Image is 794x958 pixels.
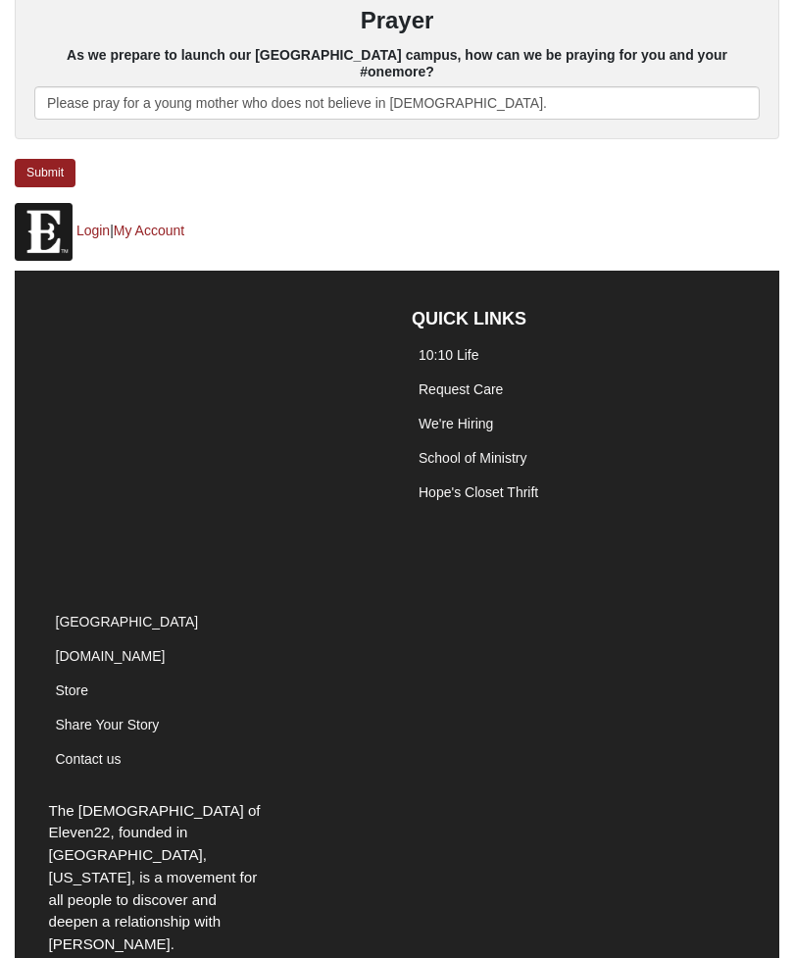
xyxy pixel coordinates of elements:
h3: Prayer [34,7,760,35]
a: School of Ministry [419,450,526,466]
p: | [15,203,779,261]
a: My Account [114,223,184,238]
a: Store [56,682,88,698]
a: Login [76,223,110,238]
a: [DOMAIN_NAME] [56,648,166,664]
a: [GEOGRAPHIC_DATA] [56,614,199,630]
a: Hope's Closet Thrift [419,484,538,500]
a: Request Care [419,381,503,397]
a: Submit [15,159,75,187]
a: Contact us [56,751,122,767]
a: We're Hiring [419,416,493,431]
a: Share Your Story [56,717,160,732]
h5: As we prepare to launch our [GEOGRAPHIC_DATA] campus, how can we be praying for you and your #one... [34,47,760,80]
h4: QUICK LINKS [412,309,746,330]
a: 10:10 Life [419,347,479,363]
img: Eleven22 logo [15,203,73,261]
